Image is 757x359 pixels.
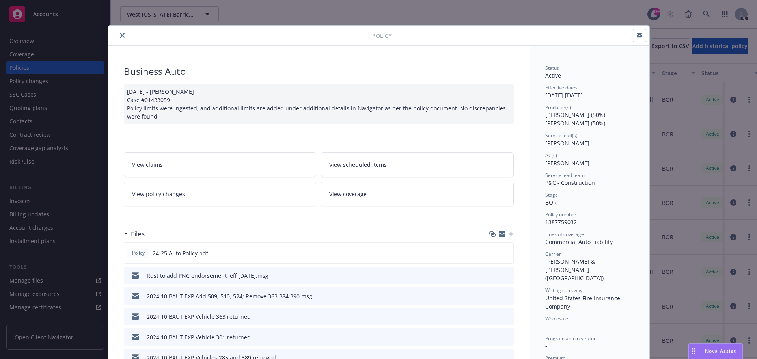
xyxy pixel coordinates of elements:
span: 24-25 Auto Policy.pdf [153,249,208,257]
div: Rqst to add PNC endorsement, eff [DATE].msg [147,272,268,280]
div: 2024 10 BAUT EXP Vehicle 301 returned [147,333,251,341]
a: View coverage [321,182,514,206]
span: BOR [545,199,557,206]
button: preview file [503,292,511,300]
span: Policy [372,32,392,40]
span: Producer(s) [545,104,571,111]
span: Status [545,65,559,71]
a: View scheduled items [321,152,514,177]
div: 2024 10 BAUT EXP Vehicle 363 returned [147,312,251,321]
button: download file [491,312,497,321]
button: download file [491,272,497,280]
div: [DATE] - [PERSON_NAME] Case #01433059 Policy limits were ingested, and additional limits are adde... [124,84,514,124]
span: Writing company [545,287,582,294]
span: 1387759032 [545,218,577,226]
button: preview file [503,249,510,257]
span: [PERSON_NAME] [545,140,589,147]
span: [PERSON_NAME] (50%), [PERSON_NAME] (50%) [545,111,608,127]
span: AC(s) [545,152,557,159]
span: P&C - Construction [545,179,595,186]
div: Drag to move [689,344,699,359]
div: 2024 10 BAUT EXP Add 509, 510, 524; Remove 363 384 390.msg [147,292,312,300]
h3: Files [131,229,145,239]
button: close [117,31,127,40]
button: download file [490,249,497,257]
span: Nova Assist [705,348,736,354]
span: Service lead team [545,172,585,179]
span: View claims [132,160,163,169]
button: download file [491,292,497,300]
a: View claims [124,152,317,177]
span: Commercial Auto Liability [545,238,613,246]
span: Effective dates [545,84,578,91]
span: Active [545,72,561,79]
span: Stage [545,192,558,198]
div: Business Auto [124,65,514,78]
span: Lines of coverage [545,231,584,238]
button: download file [491,333,497,341]
span: Wholesaler [545,315,570,322]
span: United States Fire Insurance Company [545,294,622,310]
div: [DATE] - [DATE] [545,84,634,99]
span: [PERSON_NAME] [545,159,589,167]
button: preview file [503,333,511,341]
span: - [545,322,547,330]
button: preview file [503,312,511,321]
span: Carrier [545,251,561,257]
span: [PERSON_NAME] & [PERSON_NAME] ([GEOGRAPHIC_DATA]) [545,258,604,282]
span: Policy [131,249,146,257]
button: preview file [503,272,511,280]
span: View coverage [329,190,367,198]
span: Service lead(s) [545,132,578,139]
div: Files [124,229,145,239]
button: Nova Assist [688,343,743,359]
span: Program administrator [545,335,596,342]
span: - [545,342,547,350]
span: View policy changes [132,190,185,198]
span: Policy number [545,211,576,218]
a: View policy changes [124,182,317,206]
span: View scheduled items [329,160,387,169]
